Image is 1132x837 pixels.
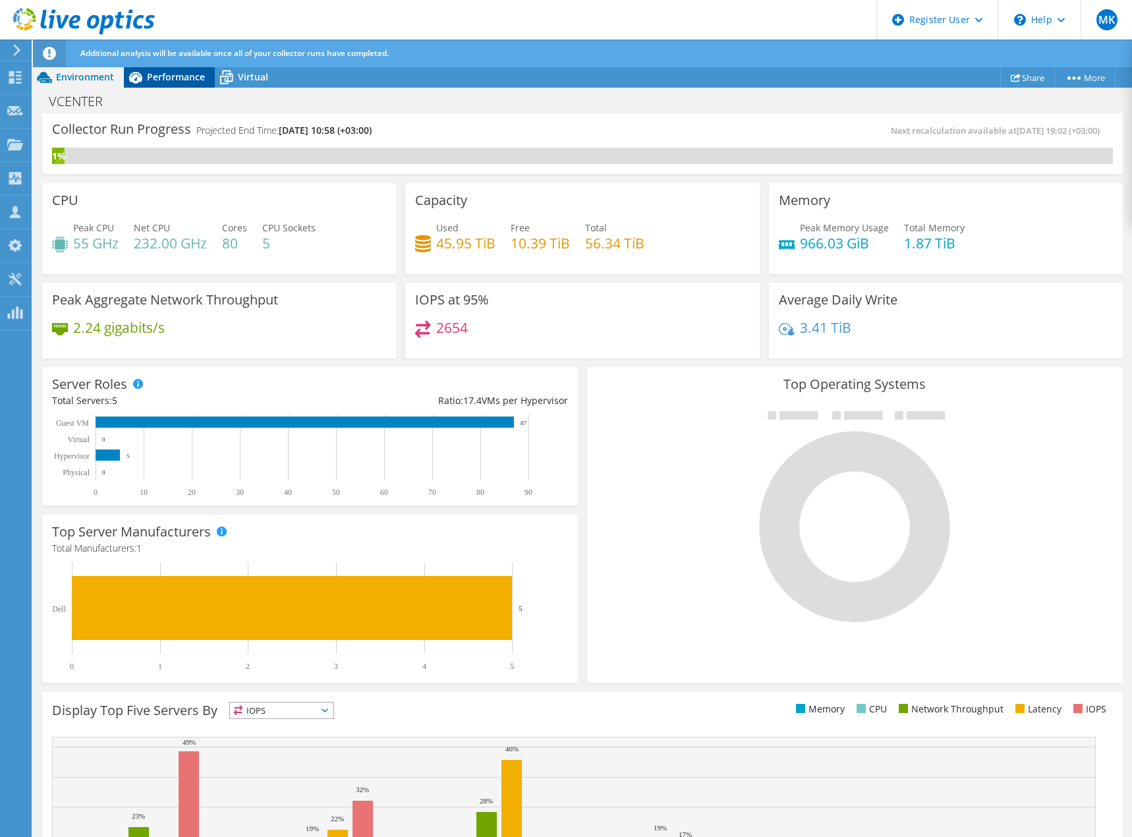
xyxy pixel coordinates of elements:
h3: IOPS at 95% [415,293,489,307]
span: Peak Memory Usage [800,221,889,234]
text: 19% [306,824,319,832]
text: 23% [132,812,145,820]
text: Hypervisor [54,451,90,461]
h4: 45.95 TiB [436,236,495,250]
div: Total Servers: [52,393,310,408]
text: 22% [331,815,344,823]
text: 46% [505,745,519,753]
h4: Total Manufacturers: [52,541,568,556]
text: 4 [422,662,426,671]
h4: 2654 [436,320,468,335]
text: 5 [510,662,514,671]
h3: Peak Aggregate Network Throughput [52,293,278,307]
h4: Projected End Time: [196,123,372,138]
h4: 232.00 GHz [134,236,207,250]
a: More [1054,67,1116,88]
h3: Memory [779,193,830,208]
h4: 1.87 TiB [904,236,965,250]
span: Free [511,221,530,234]
span: Next recalculation available at [891,125,1106,136]
h4: 2.24 gigabits/s [73,320,165,335]
li: Network Throughput [895,702,1004,716]
text: 28% [480,797,493,805]
span: Environment [56,71,114,83]
span: Virtual [238,71,268,83]
h4: 3.41 TiB [800,320,851,335]
text: 19% [654,824,667,832]
div: 1% [52,149,65,163]
li: Latency [1012,702,1061,716]
h3: Top Operating Systems [597,377,1113,391]
text: Dell [52,604,66,614]
li: CPU [853,702,887,716]
text: 3 [334,662,338,671]
span: 1 [136,542,142,554]
h1: VCENTER [43,94,123,109]
h3: Capacity [415,193,467,208]
li: Memory [793,702,845,716]
text: 2 [246,662,250,671]
h4: 56.34 TiB [585,236,644,250]
text: 87 [521,420,527,426]
span: Net CPU [134,221,170,234]
text: 60 [380,488,388,497]
span: MK [1096,9,1118,30]
li: IOPS [1070,702,1106,716]
span: Used [436,221,459,234]
text: 49% [183,738,196,746]
a: Share [1000,67,1055,88]
span: IOPS [230,703,333,718]
text: 5 [127,453,130,459]
text: Physical [63,468,90,477]
h4: 966.03 GiB [800,236,889,250]
text: Virtual [68,435,90,444]
text: 90 [524,488,532,497]
span: Cores [222,221,247,234]
text: 0 [102,436,105,443]
text: 0 [70,662,74,671]
h4: 80 [222,236,247,250]
text: 0 [102,469,105,476]
text: 40 [284,488,292,497]
span: 5 [112,394,117,407]
svg: \n [1014,14,1026,26]
text: 32% [356,786,369,794]
h4: 5 [262,236,316,250]
span: CPU Sockets [262,221,316,234]
span: [DATE] 10:58 (+03:00) [279,124,372,136]
text: 10 [140,488,148,497]
text: 50 [332,488,340,497]
h3: Server Roles [52,377,127,391]
h3: CPU [52,193,78,208]
text: 20 [188,488,196,497]
text: Guest VM [56,418,89,428]
h3: Top Server Manufacturers [52,525,211,539]
span: Peak CPU [73,221,114,234]
h3: Average Daily Write [779,293,897,307]
h4: 55 GHz [73,236,119,250]
h4: 10.39 TiB [511,236,570,250]
span: Total Memory [904,221,965,234]
text: 5 [519,604,523,612]
span: Additional analysis will be available once all of your collector runs have completed. [80,47,389,59]
text: 0 [94,488,98,497]
text: 1 [158,662,162,671]
span: 17.4 [463,394,482,407]
text: 30 [236,488,244,497]
span: Total [585,221,607,234]
text: 70 [428,488,436,497]
div: Ratio: VMs per Hypervisor [310,393,567,408]
span: Performance [147,71,205,83]
text: 80 [476,488,484,497]
span: [DATE] 19:02 (+03:00) [1017,125,1100,136]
